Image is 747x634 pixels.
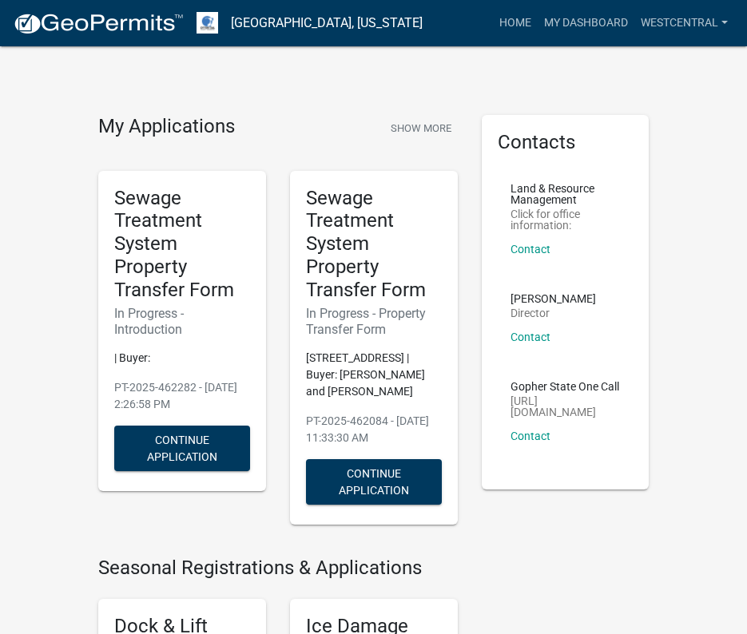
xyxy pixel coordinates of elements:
[511,331,550,343] a: Contact
[306,306,442,336] h6: In Progress - Property Transfer Form
[306,187,442,302] h5: Sewage Treatment System Property Transfer Form
[511,307,596,319] p: Director
[114,306,250,336] h6: In Progress - Introduction
[114,187,250,302] h5: Sewage Treatment System Property Transfer Form
[511,243,550,256] a: Contact
[634,8,734,38] a: westcentral
[511,183,621,205] p: Land & Resource Management
[511,430,550,442] a: Contact
[511,293,596,304] p: [PERSON_NAME]
[511,395,621,418] p: [URL][DOMAIN_NAME]
[306,459,442,505] button: Continue Application
[498,131,634,154] h5: Contacts
[197,12,218,34] img: Otter Tail County, Minnesota
[306,413,442,446] p: PT-2025-462084 - [DATE] 11:33:30 AM
[306,350,442,400] p: [STREET_ADDRESS] | Buyer: [PERSON_NAME] and [PERSON_NAME]
[98,557,458,580] h4: Seasonal Registrations & Applications
[493,8,538,38] a: Home
[511,208,621,231] p: Click for office information:
[114,426,250,471] button: Continue Application
[231,10,423,37] a: [GEOGRAPHIC_DATA], [US_STATE]
[538,8,634,38] a: My Dashboard
[98,115,235,139] h4: My Applications
[114,350,250,367] p: | Buyer:
[511,381,621,392] p: Gopher State One Call
[384,115,458,141] button: Show More
[114,379,250,413] p: PT-2025-462282 - [DATE] 2:26:58 PM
